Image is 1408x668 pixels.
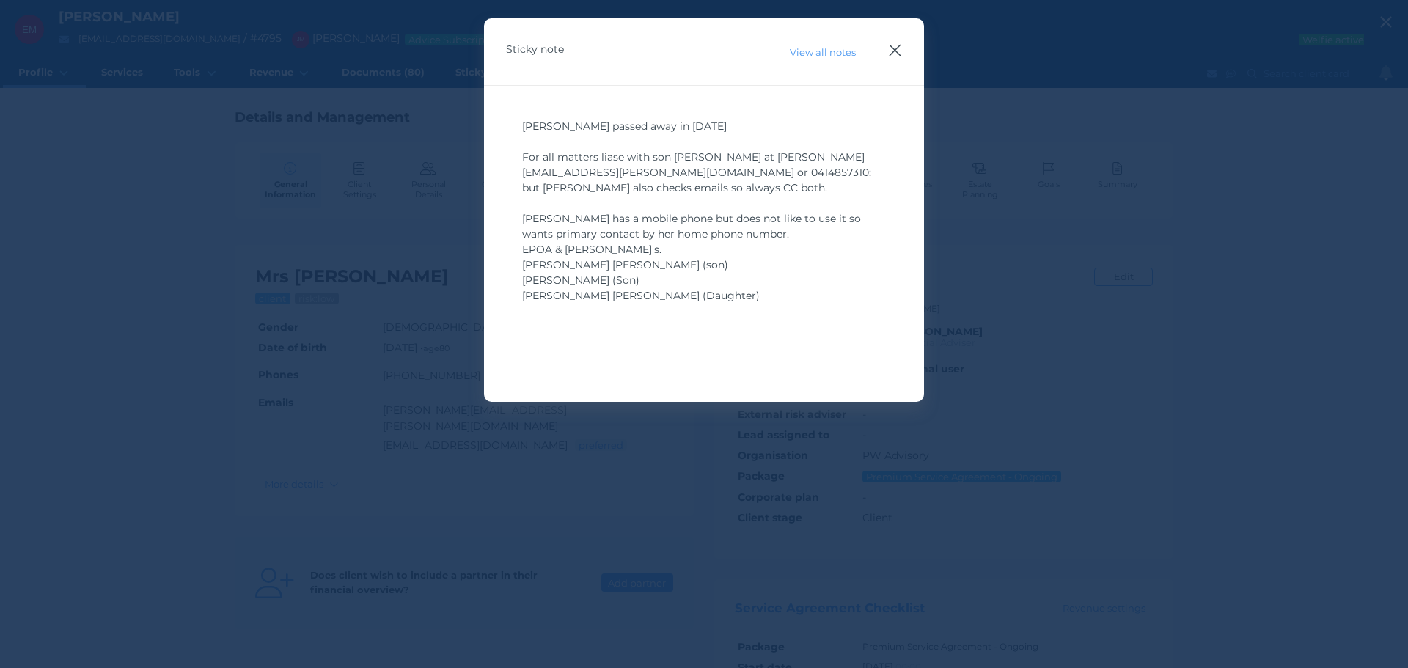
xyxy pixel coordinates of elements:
span: For all matters liase with son [PERSON_NAME] at [PERSON_NAME][EMAIL_ADDRESS][PERSON_NAME][DOMAIN_... [522,150,874,194]
span: [PERSON_NAME] passed away in [DATE] [522,120,727,133]
span: [PERSON_NAME] has a mobile phone but does not like to use it so wants primary contact by her home... [522,212,864,241]
span: View all notes [783,46,862,58]
span: EPOA & [PERSON_NAME]'s. [PERSON_NAME] [PERSON_NAME] (son) [PERSON_NAME] (Son) [PERSON_NAME] [PERS... [522,243,760,302]
button: View all notes [782,43,862,61]
span: Sticky note [506,43,564,56]
button: Close [888,40,902,60]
